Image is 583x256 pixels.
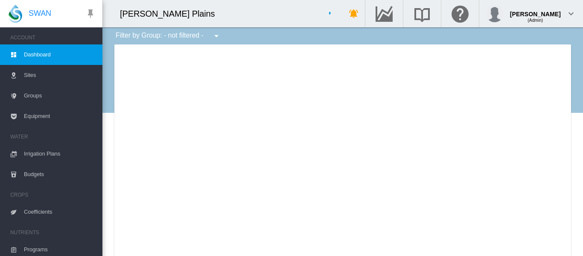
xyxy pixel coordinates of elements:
span: Budgets [24,164,96,185]
span: NUTRIENTS [10,226,96,239]
span: (Admin) [528,18,543,23]
div: [PERSON_NAME] [510,6,561,15]
md-icon: Search the knowledge base [412,9,432,19]
span: Sites [24,65,96,85]
md-icon: icon-bell-ring [349,9,359,19]
span: WATER [10,130,96,144]
md-icon: Click here for help [450,9,470,19]
md-icon: Go to the Data Hub [374,9,394,19]
span: Groups [24,85,96,106]
img: profile.jpg [486,5,503,22]
span: Irrigation Plans [24,144,96,164]
md-icon: icon-pin [85,9,96,19]
div: [PERSON_NAME] Plains [120,8,223,20]
img: SWAN-Landscape-Logo-Colour-drop.png [9,5,22,23]
span: SWAN [29,8,51,19]
md-icon: icon-menu-down [211,31,222,41]
span: Coefficients [24,202,96,222]
span: CROPS [10,188,96,202]
button: icon-menu-down [208,27,225,44]
div: Filter by Group: - not filtered - [109,27,227,44]
md-icon: icon-chevron-down [566,9,576,19]
button: icon-bell-ring [345,5,362,22]
span: ACCOUNT [10,31,96,44]
span: Equipment [24,106,96,127]
span: Dashboard [24,44,96,65]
